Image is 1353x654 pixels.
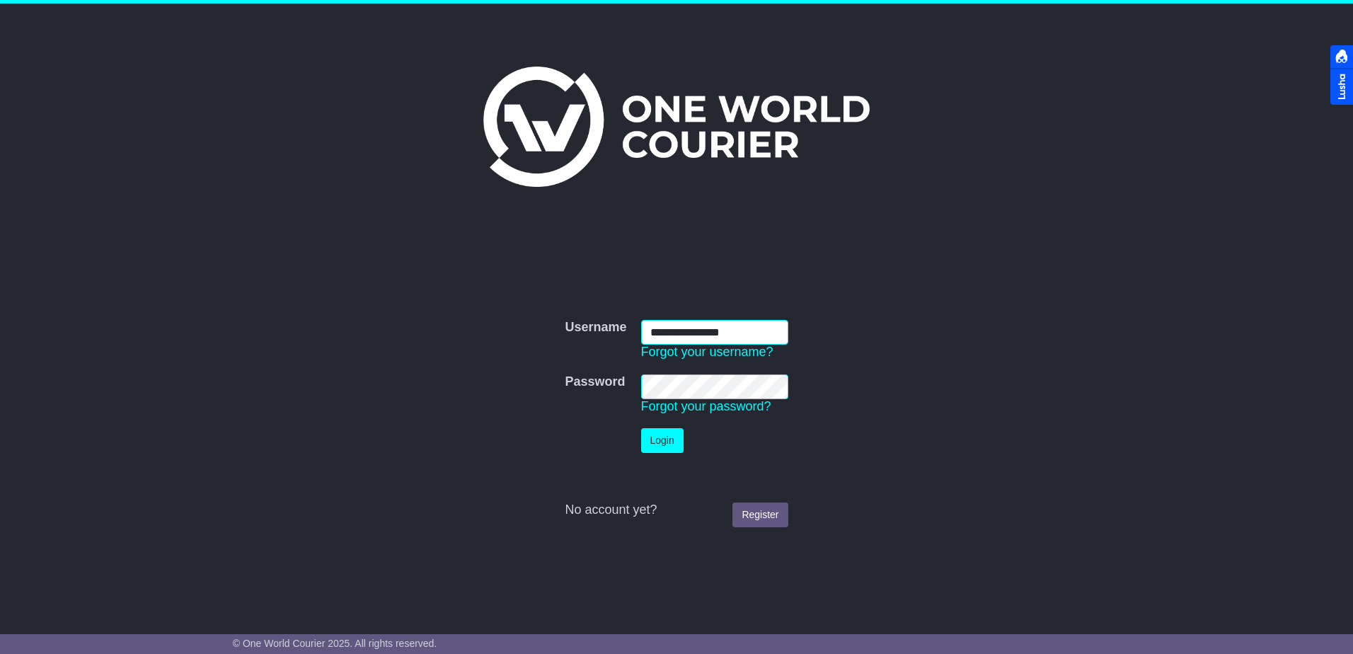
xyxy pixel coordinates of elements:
[483,67,870,187] img: One World
[732,503,788,527] a: Register
[641,399,771,413] a: Forgot your password?
[641,428,684,453] button: Login
[233,638,437,649] span: © One World Courier 2025. All rights reserved.
[565,320,626,335] label: Username
[565,374,625,390] label: Password
[565,503,788,518] div: No account yet?
[641,345,773,359] a: Forgot your username?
